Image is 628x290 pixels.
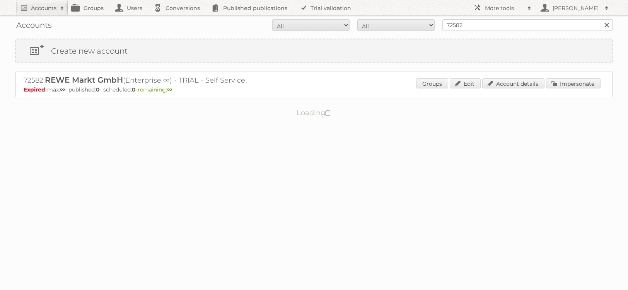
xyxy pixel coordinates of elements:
[546,78,601,88] a: Impersonate
[551,4,601,12] h2: [PERSON_NAME]
[482,78,544,88] a: Account details
[167,86,172,93] strong: ∞
[96,86,100,93] strong: 0
[24,75,294,85] h2: 72582: (Enterprise ∞) - TRIAL - Self Service
[16,39,612,63] a: Create new account
[31,4,56,12] h2: Accounts
[132,86,136,93] strong: 0
[272,105,356,120] p: Loading
[24,86,604,93] p: max: - published: - scheduled: -
[485,4,524,12] h2: More tools
[60,86,65,93] strong: ∞
[416,78,448,88] a: Groups
[24,86,47,93] span: Expired
[45,75,123,85] span: REWE Markt GmbH
[450,78,481,88] a: Edit
[138,86,172,93] span: remaining:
